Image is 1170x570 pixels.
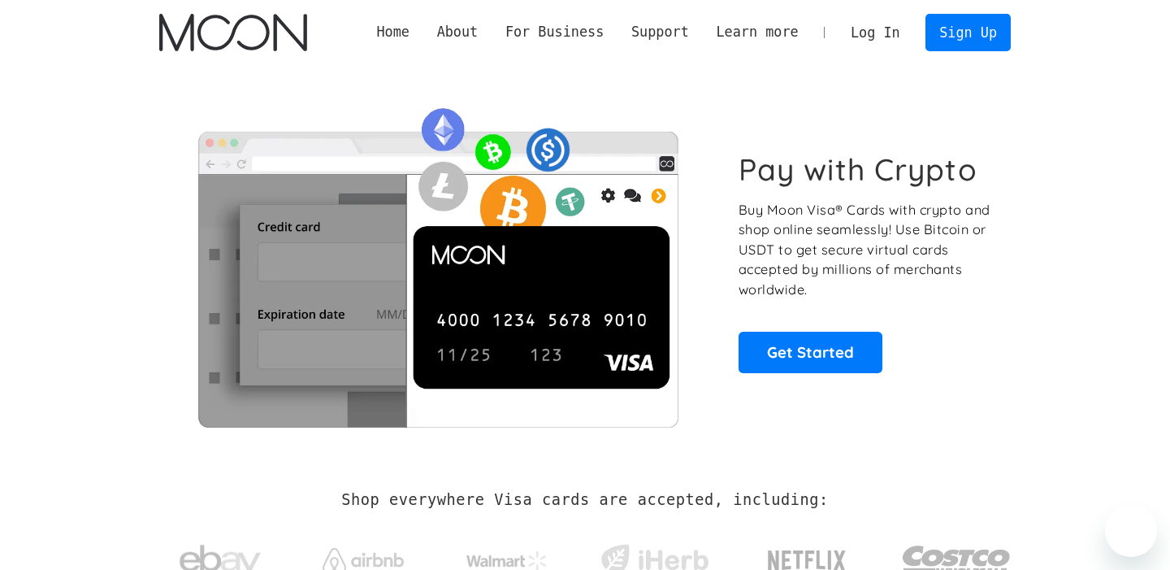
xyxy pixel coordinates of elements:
[739,151,977,188] h1: Pay with Crypto
[363,22,423,42] a: Home
[617,22,702,42] div: Support
[739,200,993,300] p: Buy Moon Visa® Cards with crypto and shop online seamlessly! Use Bitcoin or USDT to get secure vi...
[341,491,828,509] h2: Shop everywhere Visa cards are accepted, including:
[716,22,798,42] div: Learn more
[159,97,716,427] img: Moon Cards let you spend your crypto anywhere Visa is accepted.
[423,22,492,42] div: About
[159,14,306,51] img: Moon Logo
[505,22,604,42] div: For Business
[159,14,306,51] a: home
[925,14,1010,50] a: Sign Up
[703,22,812,42] div: Learn more
[837,15,913,50] a: Log In
[1105,505,1157,557] iframe: Кнопка запуска окна обмена сообщениями
[739,332,882,372] a: Get Started
[492,22,617,42] div: For Business
[631,22,689,42] div: Support
[437,22,479,42] div: About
